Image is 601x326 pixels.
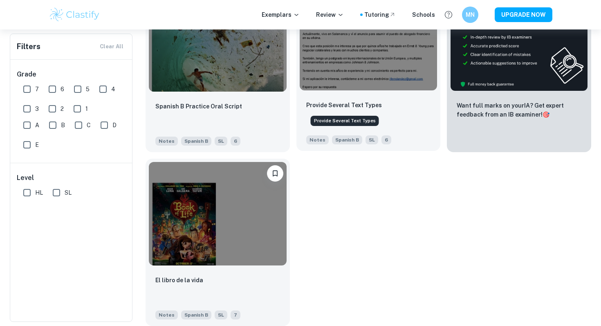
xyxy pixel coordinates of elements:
[35,104,39,113] span: 3
[111,85,115,94] span: 4
[466,10,475,19] h6: MN
[316,10,344,19] p: Review
[231,310,240,319] span: 7
[381,135,391,144] span: 6
[17,41,40,52] h6: Filters
[155,310,178,319] span: Notes
[85,104,88,113] span: 1
[181,310,211,319] span: Spanish B
[311,116,379,126] div: Provide Several Text Types
[366,135,378,144] span: SL
[306,101,382,110] p: Provide Several Text Types
[231,137,240,146] span: 6
[65,188,72,197] span: SL
[86,85,90,94] span: 5
[149,162,287,265] img: Spanish B Notes example thumbnail: El libro de la vida
[35,188,43,197] span: HL
[267,165,283,182] button: Bookmark
[306,135,329,144] span: Notes
[112,121,117,130] span: D
[49,7,101,23] img: Clastify logo
[17,173,126,183] h6: Level
[262,10,300,19] p: Exemplars
[17,70,126,79] h6: Grade
[462,7,478,23] button: MN
[457,101,581,119] p: Want full marks on your IA ? Get expert feedback from an IB examiner!
[155,137,178,146] span: Notes
[61,85,64,94] span: 6
[215,310,227,319] span: SL
[35,121,39,130] span: A
[61,104,64,113] span: 2
[146,159,290,326] a: BookmarkEl libro de la vidaNotesSpanish BSL7
[35,140,39,149] span: E
[87,121,91,130] span: C
[215,137,227,146] span: SL
[332,135,362,144] span: Spanish B
[364,10,396,19] a: Tutoring
[35,85,39,94] span: 7
[155,102,242,111] p: Spanish B Practice Oral Script
[155,276,203,285] p: El libro de la vida
[61,121,65,130] span: B
[442,8,455,22] button: Help and Feedback
[181,137,211,146] span: Spanish B
[543,111,549,118] span: 🎯
[495,7,552,22] button: UPGRADE NOW
[412,10,435,19] a: Schools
